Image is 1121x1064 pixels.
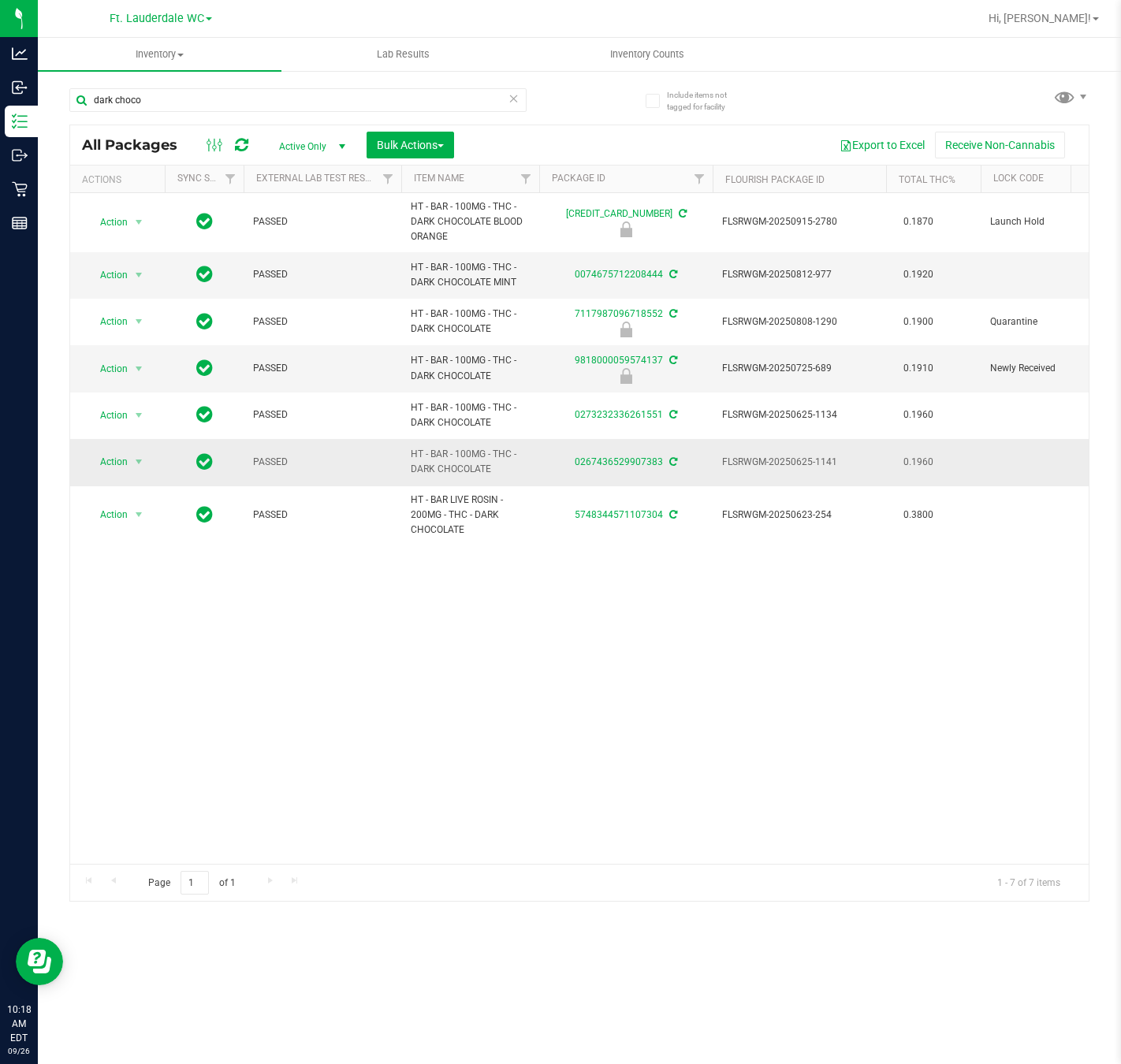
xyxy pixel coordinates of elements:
[367,132,454,158] button: Bulk Actions
[722,214,877,229] span: FLSRWGM-20250915-2780
[86,451,128,473] span: Action
[253,314,392,329] span: PASSED
[990,314,1089,329] span: Quarantine
[575,456,663,467] a: 0267436529907383
[181,871,209,895] input: 1
[989,12,1091,24] span: Hi, [PERSON_NAME]!
[722,455,877,470] span: FLSRWGM-20250625-1141
[253,267,392,282] span: PASSED
[196,357,213,379] span: In Sync
[411,493,530,538] span: HT - BAR LIVE ROSIN - 200MG - THC - DARK CHOCOLATE
[253,214,392,229] span: PASSED
[508,88,520,109] span: Clear
[722,508,877,523] span: FLSRWGM-20250623-254
[196,404,213,426] span: In Sync
[196,263,213,285] span: In Sync
[575,509,663,520] a: 5748344571107304
[575,409,663,420] a: 0273232336261551
[896,210,941,233] span: 0.1870
[589,47,706,61] span: Inventory Counts
[82,174,158,185] div: Actions
[575,355,663,366] a: 9818000059574137
[537,368,715,384] div: Newly Received
[896,263,941,286] span: 0.1920
[414,173,464,184] a: Item Name
[537,221,715,237] div: Launch Hold
[12,181,28,197] inline-svg: Retail
[687,166,713,192] a: Filter
[667,409,677,420] span: Sync from Compliance System
[86,358,128,380] span: Action
[537,322,715,337] div: Quarantine
[196,504,213,526] span: In Sync
[552,173,605,184] a: Package ID
[129,311,149,333] span: select
[725,174,825,185] a: Flourish Package ID
[86,504,128,526] span: Action
[575,308,663,319] a: 7117987096718552
[12,113,28,129] inline-svg: Inventory
[990,214,1089,229] span: Launch Hold
[667,269,677,280] span: Sync from Compliance System
[935,132,1065,158] button: Receive Non-Cannabis
[86,211,128,233] span: Action
[7,1045,31,1057] p: 09/26
[896,357,941,380] span: 0.1910
[177,173,238,184] a: Sync Status
[12,46,28,61] inline-svg: Analytics
[896,404,941,426] span: 0.1960
[38,47,281,61] span: Inventory
[575,269,663,280] a: 0074675712208444
[12,80,28,95] inline-svg: Inbound
[12,215,28,231] inline-svg: Reports
[899,174,955,185] a: Total THC%
[667,308,677,319] span: Sync from Compliance System
[135,871,248,895] span: Page of 1
[896,504,941,526] span: 0.3800
[256,173,380,184] a: External Lab Test Result
[513,166,539,192] a: Filter
[253,407,392,422] span: PASSED
[990,361,1089,376] span: Newly Received
[411,400,530,430] span: HT - BAR - 100MG - THC - DARK CHOCOLATE
[829,132,935,158] button: Export to Excel
[993,173,1044,184] a: Lock Code
[129,451,149,473] span: select
[86,311,128,333] span: Action
[667,509,677,520] span: Sync from Compliance System
[196,210,213,233] span: In Sync
[82,136,193,154] span: All Packages
[667,89,746,113] span: Include items not tagged for facility
[722,267,877,282] span: FLSRWGM-20250812-977
[110,12,204,25] span: Ft. Lauderdale WC
[253,455,392,470] span: PASSED
[196,311,213,333] span: In Sync
[985,871,1073,895] span: 1 - 7 of 7 items
[86,264,128,286] span: Action
[253,361,392,376] span: PASSED
[676,208,687,219] span: Sync from Compliance System
[129,211,149,233] span: select
[896,311,941,333] span: 0.1900
[411,353,530,383] span: HT - BAR - 100MG - THC - DARK CHOCOLATE
[375,166,401,192] a: Filter
[896,451,941,474] span: 0.1960
[281,38,525,71] a: Lab Results
[129,404,149,426] span: select
[129,504,149,526] span: select
[722,361,877,376] span: FLSRWGM-20250725-689
[566,208,672,219] a: [CREDIT_CARD_NUMBER]
[411,447,530,477] span: HT - BAR - 100MG - THC - DARK CHOCOLATE
[16,938,63,985] iframe: Resource center
[196,451,213,473] span: In Sync
[411,260,530,290] span: HT - BAR - 100MG - THC - DARK CHOCOLATE MINT
[667,355,677,366] span: Sync from Compliance System
[129,264,149,286] span: select
[722,407,877,422] span: FLSRWGM-20250625-1134
[356,47,451,61] span: Lab Results
[411,307,530,337] span: HT - BAR - 100MG - THC - DARK CHOCOLATE
[86,404,128,426] span: Action
[218,166,244,192] a: Filter
[722,314,877,329] span: FLSRWGM-20250808-1290
[411,199,530,245] span: HT - BAR - 100MG - THC - DARK CHOCOLATE BLOOD ORANGE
